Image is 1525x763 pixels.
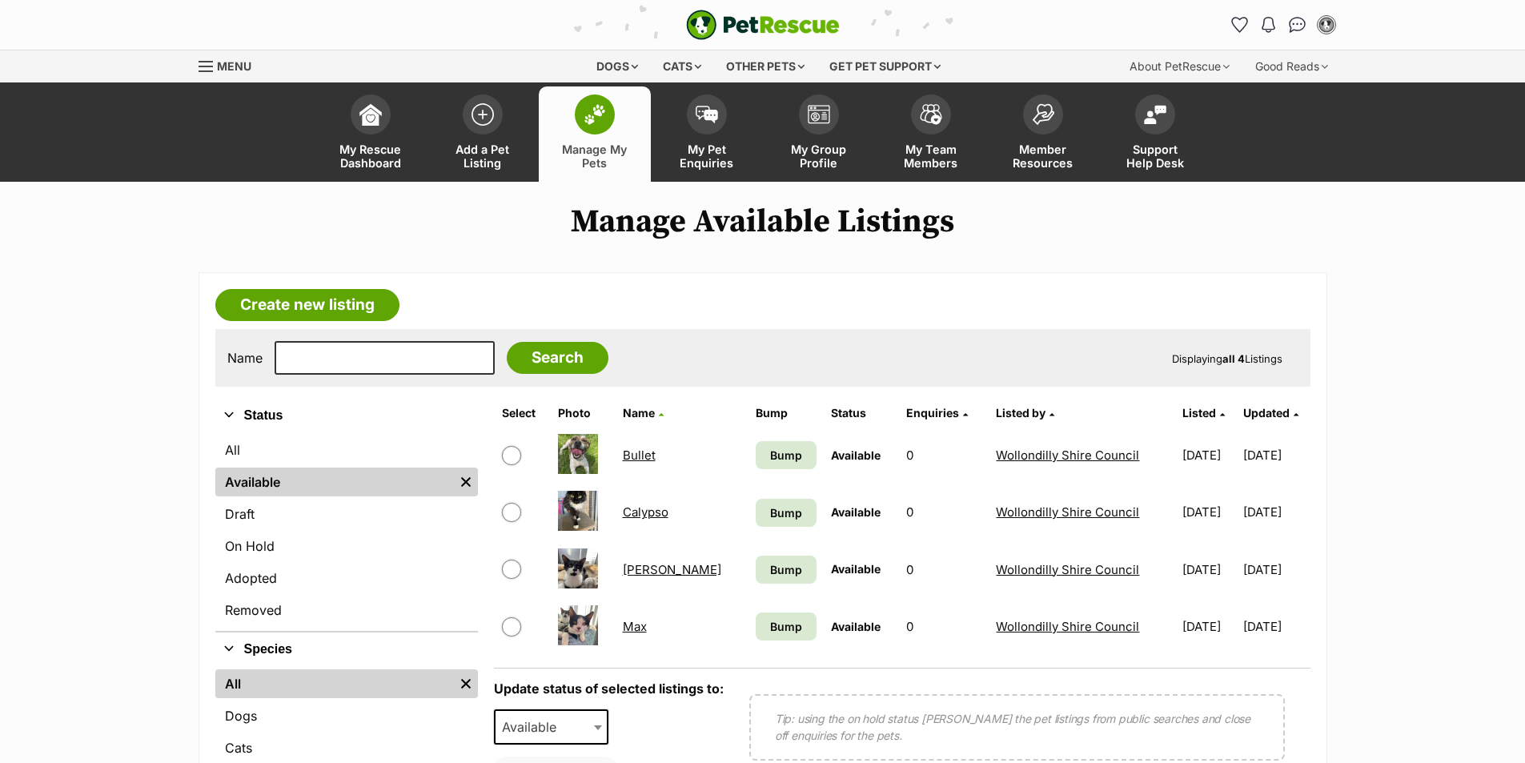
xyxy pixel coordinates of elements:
[906,406,968,420] a: Enquiries
[496,716,572,738] span: Available
[900,599,988,654] td: 0
[315,86,427,182] a: My Rescue Dashboard
[825,400,898,426] th: Status
[652,50,712,82] div: Cats
[996,448,1139,463] a: Wollondilly Shire Council
[359,103,382,126] img: dashboard-icon-eb2f2d2d3e046f16d808141f083e7271f6b2e854fb5c12c21221c1fb7104beca.svg
[763,86,875,182] a: My Group Profile
[1032,103,1054,125] img: member-resources-icon-8e73f808a243e03378d46382f2149f9095a855e16c252ad45f914b54edf8863c.svg
[585,50,649,82] div: Dogs
[1182,406,1225,420] a: Listed
[215,639,478,660] button: Species
[770,561,802,578] span: Bump
[472,103,494,126] img: add-pet-listing-icon-0afa8454b4691262ce3f59096e99ab1cd57d4a30225e0717b998d2c9b9846f56.svg
[539,86,651,182] a: Manage My Pets
[900,428,988,483] td: 0
[756,612,817,641] a: Bump
[671,143,743,170] span: My Pet Enquiries
[818,50,952,82] div: Get pet support
[831,505,881,519] span: Available
[696,106,718,123] img: pet-enquiries-icon-7e3ad2cf08bfb03b45e93fb7055b45f3efa6380592205ae92323e6603595dc1f.svg
[1119,143,1191,170] span: Support Help Desk
[1118,50,1241,82] div: About PetRescue
[895,143,967,170] span: My Team Members
[686,10,840,40] a: PetRescue
[756,441,817,469] a: Bump
[623,619,647,634] a: Max
[996,406,1054,420] a: Listed by
[831,620,881,633] span: Available
[808,105,830,124] img: group-profile-icon-3fa3cf56718a62981997c0bc7e787c4b2cf8bcc04b72c1350f741eb67cf2f40e.svg
[559,143,631,170] span: Manage My Pets
[623,406,664,420] a: Name
[996,504,1139,520] a: Wollondilly Shire Council
[496,400,551,426] th: Select
[1243,428,1309,483] td: [DATE]
[1176,428,1242,483] td: [DATE]
[1176,484,1242,540] td: [DATE]
[1314,12,1339,38] button: My account
[1318,17,1334,33] img: Wollondilly Shire Council profile pic
[215,289,399,321] a: Create new listing
[1099,86,1211,182] a: Support Help Desk
[215,669,454,698] a: All
[1289,17,1306,33] img: chat-41dd97257d64d25036548639549fe6c8038ab92f7586957e7f3b1b290dea8141.svg
[1172,352,1282,365] span: Displaying Listings
[996,562,1139,577] a: Wollondilly Shire Council
[749,400,823,426] th: Bump
[623,448,656,463] a: Bullet
[1176,599,1242,654] td: [DATE]
[756,499,817,527] a: Bump
[770,447,802,464] span: Bump
[996,619,1139,634] a: Wollondilly Shire Council
[215,436,478,464] a: All
[1243,406,1290,420] span: Updated
[623,504,668,520] a: Calypso
[1227,12,1339,38] ul: Account quick links
[1222,352,1245,365] strong: all 4
[906,406,959,420] span: translation missing: en.admin.listings.index.attributes.enquiries
[987,86,1099,182] a: Member Resources
[507,342,608,374] input: Search
[1176,542,1242,597] td: [DATE]
[427,86,539,182] a: Add a Pet Listing
[227,351,263,365] label: Name
[1262,17,1274,33] img: notifications-46538b983faf8c2785f20acdc204bb7945ddae34d4c08c2a6579f10ce5e182be.svg
[215,564,478,592] a: Adopted
[217,59,251,73] span: Menu
[335,143,407,170] span: My Rescue Dashboard
[215,468,454,496] a: Available
[900,484,988,540] td: 0
[584,104,606,125] img: manage-my-pets-icon-02211641906a0b7f246fdf0571729dbe1e7629f14944591b6c1af311fb30b64b.svg
[1227,12,1253,38] a: Favourites
[447,143,519,170] span: Add a Pet Listing
[215,500,478,528] a: Draft
[996,406,1045,420] span: Listed by
[831,448,881,462] span: Available
[1243,406,1298,420] a: Updated
[900,542,988,597] td: 0
[770,504,802,521] span: Bump
[1007,143,1079,170] span: Member Resources
[215,733,478,762] a: Cats
[756,556,817,584] a: Bump
[1256,12,1282,38] button: Notifications
[775,710,1259,744] p: Tip: using the on hold status [PERSON_NAME] the pet listings from public searches and close off e...
[1243,484,1309,540] td: [DATE]
[199,50,263,79] a: Menu
[831,562,881,576] span: Available
[1285,12,1310,38] a: Conversations
[686,10,840,40] img: logo-e224e6f780fb5917bec1dbf3a21bbac754714ae5b6737aabdf751b685950b380.svg
[1243,599,1309,654] td: [DATE]
[875,86,987,182] a: My Team Members
[215,701,478,730] a: Dogs
[1243,542,1309,597] td: [DATE]
[215,596,478,624] a: Removed
[454,468,478,496] a: Remove filter
[215,532,478,560] a: On Hold
[1182,406,1216,420] span: Listed
[623,406,655,420] span: Name
[651,86,763,182] a: My Pet Enquiries
[1144,105,1166,124] img: help-desk-icon-fdf02630f3aa405de69fd3d07c3f3aa587a6932b1a1747fa1d2bba05be0121f9.svg
[783,143,855,170] span: My Group Profile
